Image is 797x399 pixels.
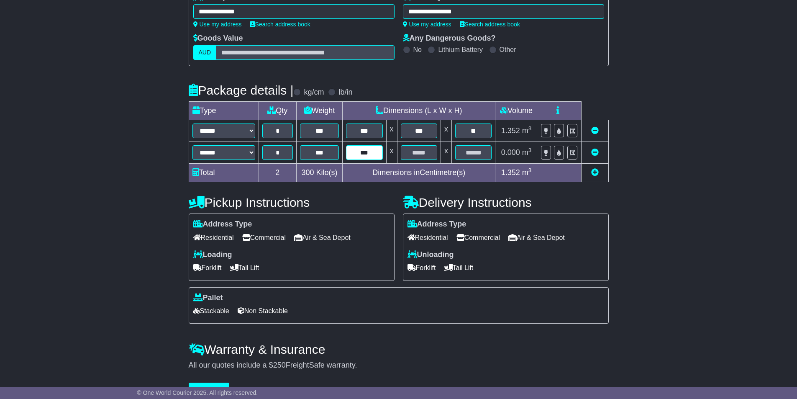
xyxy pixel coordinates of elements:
label: Address Type [193,220,252,229]
td: Total [189,164,259,182]
td: x [441,120,451,142]
td: Qty [259,102,297,120]
span: 250 [273,361,286,369]
label: Goods Value [193,34,243,43]
td: x [386,120,397,142]
td: Weight [297,102,343,120]
a: Search address book [250,21,310,28]
span: 0.000 [501,148,520,157]
a: Remove this item [591,148,599,157]
label: Lithium Battery [438,46,483,54]
td: Dimensions (L x W x H) [343,102,495,120]
label: AUD [193,45,217,60]
div: All our quotes include a $ FreightSafe warranty. [189,361,609,370]
h4: Delivery Instructions [403,196,609,209]
label: Pallet [193,293,223,303]
sup: 3 [528,147,532,153]
span: Residential [407,231,448,244]
span: Non Stackable [238,304,288,317]
span: 1.352 [501,126,520,135]
span: Commercial [242,231,286,244]
span: 300 [302,168,314,177]
a: Add new item [591,168,599,177]
label: No [413,46,422,54]
span: Forklift [193,261,222,274]
sup: 3 [528,167,532,173]
span: Residential [193,231,234,244]
span: 1.352 [501,168,520,177]
span: Air & Sea Depot [508,231,565,244]
span: Tail Lift [230,261,259,274]
td: Type [189,102,259,120]
a: Search address book [460,21,520,28]
td: 2 [259,164,297,182]
label: Any Dangerous Goods? [403,34,496,43]
span: m [522,148,532,157]
h4: Warranty & Insurance [189,342,609,356]
a: Use my address [193,21,242,28]
label: Loading [193,250,232,260]
td: Kilo(s) [297,164,343,182]
a: Use my address [403,21,451,28]
td: Dimensions in Centimetre(s) [343,164,495,182]
label: kg/cm [304,88,324,97]
span: © One World Courier 2025. All rights reserved. [137,389,258,396]
td: Volume [495,102,537,120]
h4: Pickup Instructions [189,196,395,209]
label: lb/in [338,88,352,97]
span: m [522,126,532,135]
span: Stackable [193,304,229,317]
a: Remove this item [591,126,599,135]
button: Get Quotes [189,383,230,397]
td: x [441,142,451,164]
label: Address Type [407,220,466,229]
sup: 3 [528,125,532,131]
td: x [386,142,397,164]
h4: Package details | [189,83,294,97]
span: m [522,168,532,177]
span: Commercial [456,231,500,244]
label: Other [500,46,516,54]
span: Air & Sea Depot [294,231,351,244]
span: Forklift [407,261,436,274]
span: Tail Lift [444,261,474,274]
label: Unloading [407,250,454,260]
